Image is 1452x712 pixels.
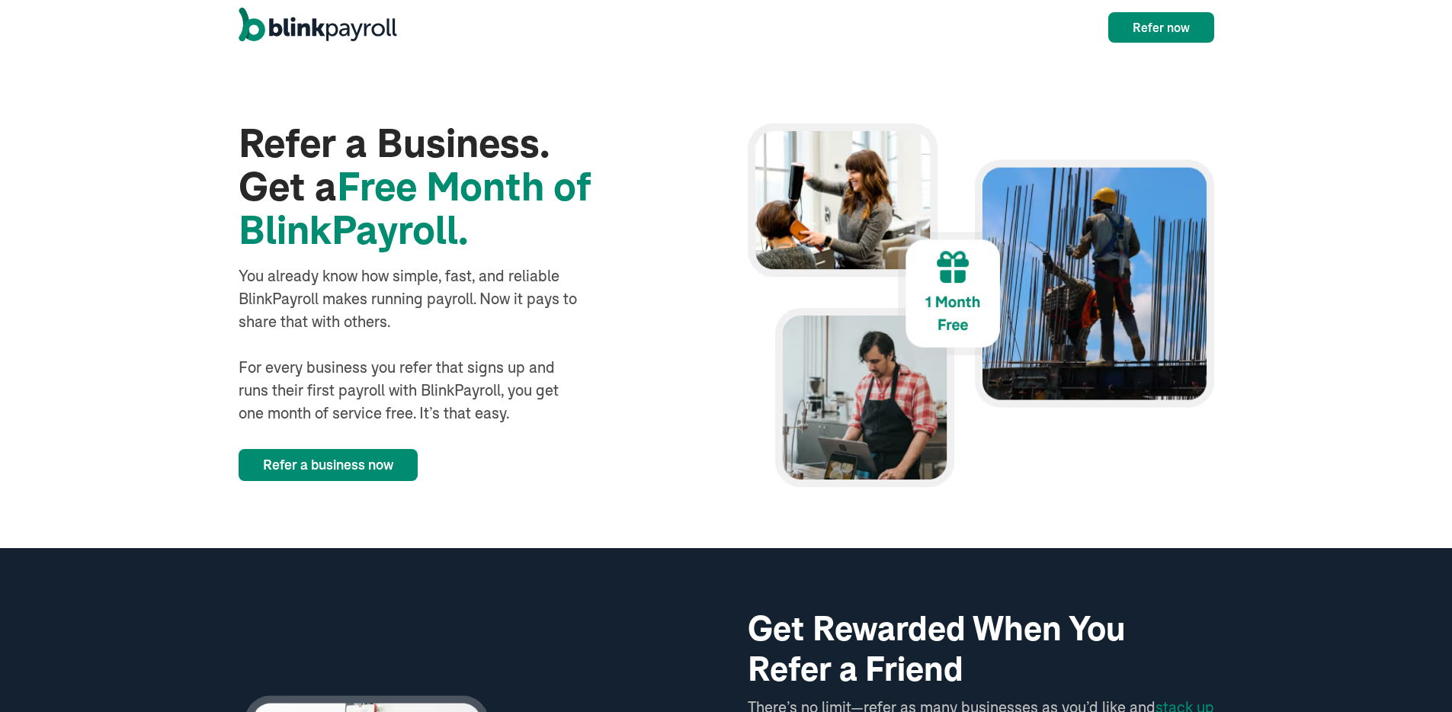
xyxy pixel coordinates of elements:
h2: Get Rewarded When You Refer a Friend [748,609,1214,690]
a: Refer a business now [239,449,418,481]
h1: Refer a Business. Get a [239,122,705,253]
a: Refer now [1108,12,1214,43]
div: You already know how simple, fast, and reliable BlinkPayroll makes running payroll. Now it pays t... [239,265,580,425]
span: Free Month of BlinkPayroll. [239,165,591,252]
